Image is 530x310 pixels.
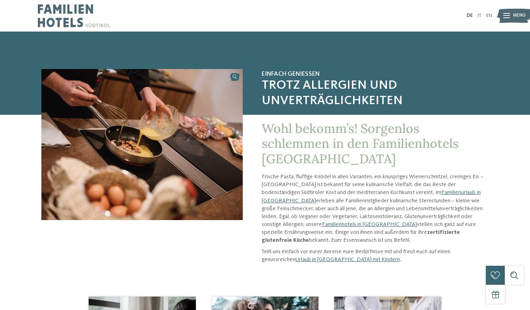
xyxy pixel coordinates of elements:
[296,257,400,262] a: Urlaub in [GEOGRAPHIC_DATA] mit Kindern
[262,120,459,167] span: Wohl bekomm’s! Sorgenlos schlemmen in den Familienhotels [GEOGRAPHIC_DATA]
[262,190,481,203] a: Familienurlaub in [GEOGRAPHIC_DATA]
[41,69,243,220] img: Glutenfreies Hotel in Südtirol
[262,78,489,108] span: trotz Allergien und Unverträglichkeiten
[486,13,492,18] a: EN
[262,173,489,244] p: Frische Pasta, fluffige Knödel in allen Varianten, ein knuspriges Wienerschnitzel, cremiges Eis –...
[322,222,417,227] a: Familienhotels in [GEOGRAPHIC_DATA]
[513,13,526,19] span: Menü
[478,13,482,18] a: IT
[262,71,489,78] span: Einfach genießen
[467,13,473,18] a: DE
[262,248,489,263] p: Teilt uns einfach vor eurer Anreise eure Bedürfnisse mit und freut euch auf einen genussreichen .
